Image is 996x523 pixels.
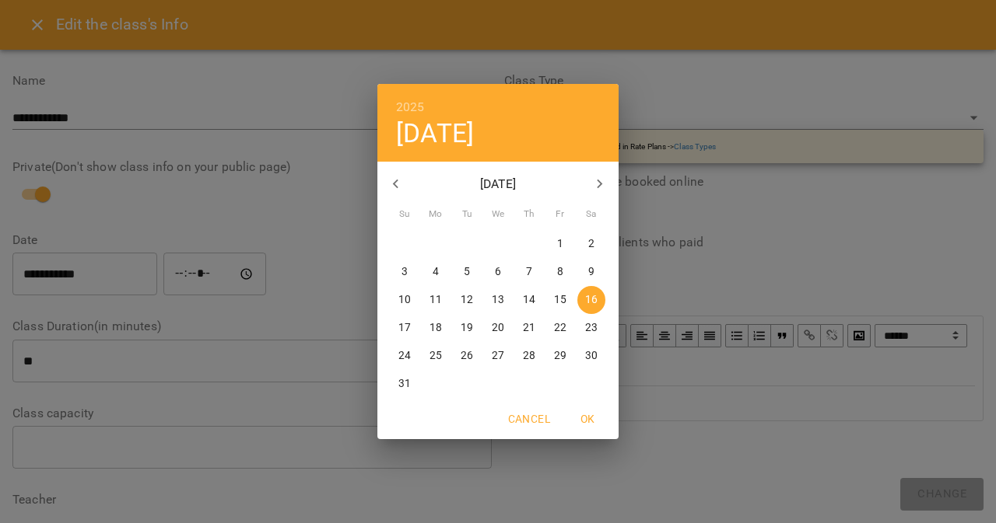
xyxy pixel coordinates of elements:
p: 5 [464,264,470,280]
p: 27 [492,348,504,364]
button: 4 [422,258,450,286]
button: Cancel [502,405,556,433]
span: Fr [546,207,574,222]
p: 29 [554,348,566,364]
span: Cancel [508,410,550,428]
button: 12 [453,286,481,314]
p: 19 [461,320,473,336]
span: OK [569,410,606,428]
button: 15 [546,286,574,314]
p: 3 [402,264,408,280]
button: 28 [515,342,543,370]
p: [DATE] [415,175,582,194]
p: 8 [557,264,563,280]
p: 31 [398,376,411,392]
p: 4 [433,264,439,280]
p: 16 [585,292,598,308]
button: 11 [422,286,450,314]
p: 21 [523,320,535,336]
button: 10 [391,286,419,314]
button: 2 [577,230,605,258]
p: 26 [461,348,473,364]
button: 2025 [396,96,425,118]
p: 28 [523,348,535,364]
p: 13 [492,292,504,308]
p: 30 [585,348,598,364]
button: 9 [577,258,605,286]
p: 25 [430,348,442,364]
span: Th [515,207,543,222]
button: 31 [391,370,419,398]
button: 21 [515,314,543,342]
span: Sa [577,207,605,222]
button: 5 [453,258,481,286]
p: 18 [430,320,442,336]
p: 17 [398,320,411,336]
p: 6 [495,264,501,280]
button: 29 [546,342,574,370]
p: 15 [554,292,566,308]
p: 24 [398,348,411,364]
button: 6 [484,258,512,286]
p: 22 [554,320,566,336]
span: Mo [422,207,450,222]
button: 24 [391,342,419,370]
p: 20 [492,320,504,336]
p: 10 [398,292,411,308]
p: 2 [588,236,594,252]
button: 16 [577,286,605,314]
button: 13 [484,286,512,314]
button: 18 [422,314,450,342]
p: 23 [585,320,598,336]
button: [DATE] [396,117,474,149]
button: 17 [391,314,419,342]
button: 14 [515,286,543,314]
button: 1 [546,230,574,258]
button: 23 [577,314,605,342]
p: 7 [526,264,532,280]
button: 7 [515,258,543,286]
button: 3 [391,258,419,286]
button: 27 [484,342,512,370]
button: 19 [453,314,481,342]
button: 26 [453,342,481,370]
button: 30 [577,342,605,370]
button: 22 [546,314,574,342]
button: OK [563,405,612,433]
p: 11 [430,292,442,308]
p: 12 [461,292,473,308]
span: We [484,207,512,222]
p: 9 [588,264,594,280]
p: 1 [557,236,563,252]
span: Tu [453,207,481,222]
button: 25 [422,342,450,370]
p: 14 [523,292,535,308]
span: Su [391,207,419,222]
button: 20 [484,314,512,342]
button: 8 [546,258,574,286]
